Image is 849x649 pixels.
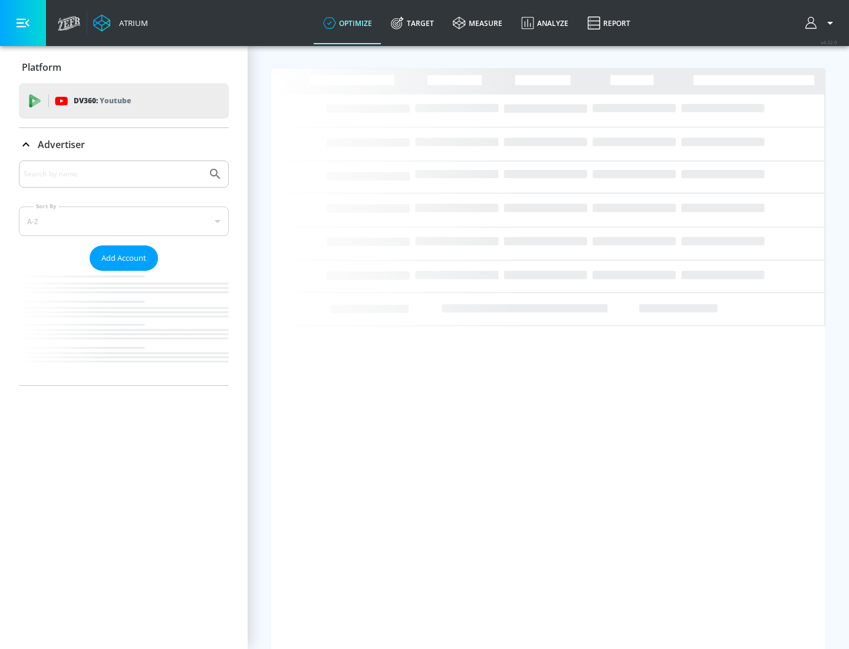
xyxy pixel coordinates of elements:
[19,51,229,84] div: Platform
[22,61,61,74] p: Platform
[24,166,202,182] input: Search by name
[38,138,85,151] p: Advertiser
[101,251,146,265] span: Add Account
[100,94,131,107] p: Youtube
[93,14,148,32] a: Atrium
[512,2,578,44] a: Analyze
[578,2,640,44] a: Report
[34,202,59,210] label: Sort By
[114,18,148,28] div: Atrium
[90,245,158,271] button: Add Account
[19,271,229,385] nav: list of Advertiser
[443,2,512,44] a: measure
[19,128,229,161] div: Advertiser
[19,83,229,119] div: DV360: Youtube
[314,2,381,44] a: optimize
[381,2,443,44] a: Target
[19,206,229,236] div: A-Z
[19,160,229,385] div: Advertiser
[821,39,837,45] span: v 4.32.0
[74,94,131,107] p: DV360:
